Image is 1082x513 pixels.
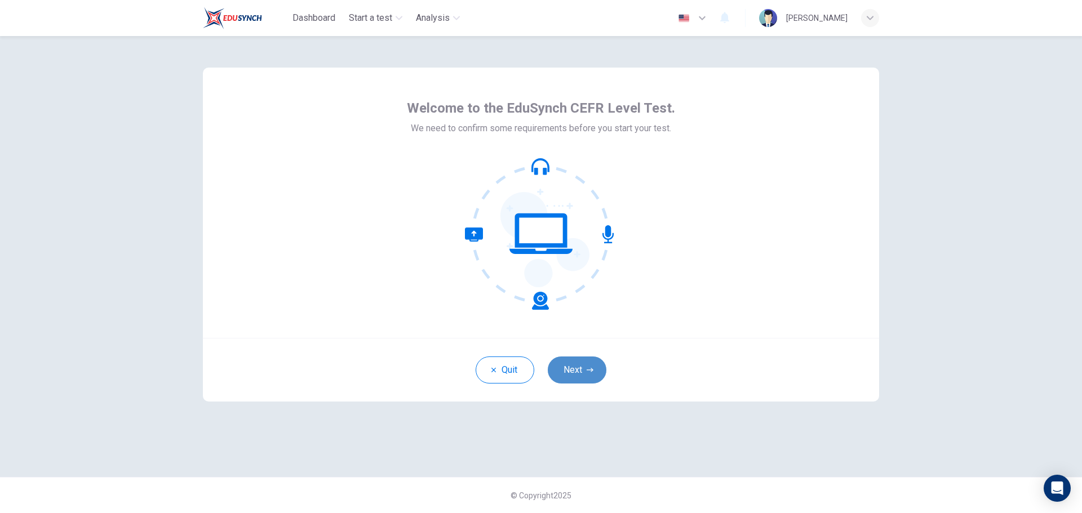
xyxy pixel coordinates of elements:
[288,8,340,28] button: Dashboard
[203,7,262,29] img: EduSynch logo
[548,356,606,383] button: Next
[344,8,407,28] button: Start a test
[476,356,534,383] button: Quit
[411,122,671,135] span: We need to confirm some requirements before you start your test.
[407,99,675,117] span: Welcome to the EduSynch CEFR Level Test.
[786,11,848,25] div: [PERSON_NAME]
[677,14,691,23] img: en
[1044,475,1071,502] div: Open Intercom Messenger
[292,11,335,25] span: Dashboard
[411,8,464,28] button: Analysis
[759,9,777,27] img: Profile picture
[349,11,392,25] span: Start a test
[203,7,288,29] a: EduSynch logo
[416,11,450,25] span: Analysis
[511,491,571,500] span: © Copyright 2025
